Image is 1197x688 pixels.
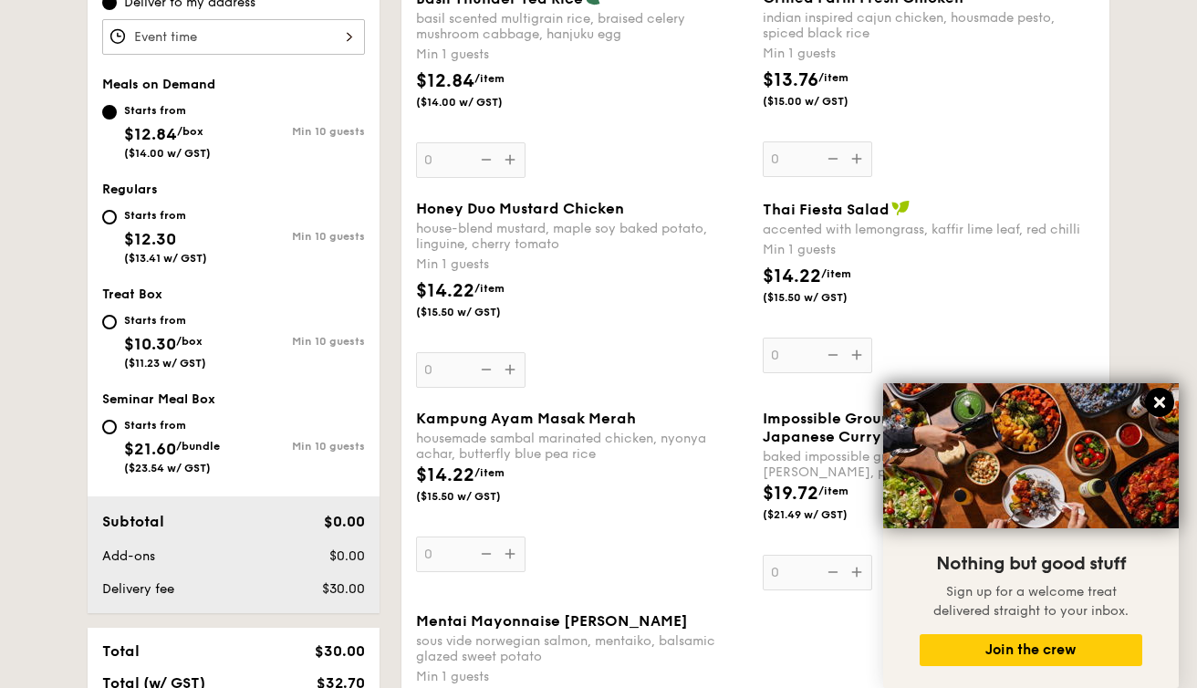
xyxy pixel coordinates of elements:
span: Meals on Demand [102,77,215,92]
span: Mentai Mayonnaise [PERSON_NAME] [416,612,688,630]
span: $10.30 [124,334,176,354]
span: Regulars [102,182,158,197]
div: Min 10 guests [234,440,365,453]
span: $0.00 [329,548,365,564]
span: $14.22 [763,266,821,287]
span: ($11.23 w/ GST) [124,357,206,370]
input: Starts from$10.30/box($11.23 w/ GST)Min 10 guests [102,315,117,329]
input: Starts from$12.30($13.41 w/ GST)Min 10 guests [102,210,117,224]
span: ($15.00 w/ GST) [763,94,887,109]
div: Min 10 guests [234,125,365,138]
span: /item [821,267,851,280]
span: $30.00 [322,581,365,597]
button: Join the crew [920,634,1142,666]
div: indian inspired cajun chicken, housmade pesto, spiced black rice [763,10,1095,41]
input: Event time [102,19,365,55]
span: /bundle [176,440,220,453]
span: /item [474,72,505,85]
span: $13.76 [763,69,818,91]
span: Total [102,642,140,660]
span: /item [818,71,848,84]
span: Add-ons [102,548,155,564]
div: housemade sambal marinated chicken, nyonya achar, butterfly blue pea rice [416,431,748,462]
div: Starts from [124,208,207,223]
span: /item [474,282,505,295]
span: /box [177,125,203,138]
div: Min 1 guests [416,668,748,686]
div: basil scented multigrain rice, braised celery mushroom cabbage, hanjuku egg [416,11,748,42]
span: $12.84 [124,124,177,144]
span: Seminar Meal Box [102,391,215,407]
span: $30.00 [315,642,365,660]
span: Honey Duo Mustard Chicken [416,200,624,217]
span: Subtotal [102,513,164,530]
div: Starts from [124,313,206,328]
div: Min 1 guests [763,45,1095,63]
div: house-blend mustard, maple soy baked potato, linguine, cherry tomato [416,221,748,252]
span: $14.22 [416,464,474,486]
span: /item [818,485,848,497]
button: Close [1145,388,1174,417]
div: Starts from [124,103,211,118]
span: Delivery fee [102,581,174,597]
span: ($13.41 w/ GST) [124,252,207,265]
span: ($14.00 w/ GST) [416,95,540,109]
span: Impossible Ground Beef Hamburg with Japanese Curry [763,410,1046,445]
div: Min 10 guests [234,335,365,348]
span: /item [474,466,505,479]
img: icon-vegan.f8ff3823.svg [891,200,910,216]
span: Treat Box [102,287,162,302]
span: $12.84 [416,70,474,92]
div: Min 1 guests [416,255,748,274]
div: baked impossible ground beef hamburg, japanese [PERSON_NAME], poached okra and carrot [763,449,1095,480]
span: Nothing but good stuff [936,553,1126,575]
span: $21.60 [124,439,176,459]
div: sous vide norwegian salmon, mentaiko, balsamic glazed sweet potato [416,633,748,664]
img: DSC07876-Edit02-Large.jpeg [883,383,1179,528]
input: Starts from$12.84/box($14.00 w/ GST)Min 10 guests [102,105,117,120]
span: ($14.00 w/ GST) [124,147,211,160]
span: $12.30 [124,229,176,249]
span: ($15.50 w/ GST) [416,305,540,319]
span: ($15.50 w/ GST) [416,489,540,504]
span: $0.00 [324,513,365,530]
input: Starts from$21.60/bundle($23.54 w/ GST)Min 10 guests [102,420,117,434]
span: /box [176,335,203,348]
div: Min 1 guests [416,46,748,64]
div: Starts from [124,418,220,433]
span: ($23.54 w/ GST) [124,462,211,474]
div: Min 10 guests [234,230,365,243]
span: $19.72 [763,483,818,505]
div: accented with lemongrass, kaffir lime leaf, red chilli [763,222,1095,237]
span: $14.22 [416,280,474,302]
span: Kampung Ayam Masak Merah [416,410,636,427]
span: Sign up for a welcome treat delivered straight to your inbox. [933,584,1129,619]
span: Thai Fiesta Salad [763,201,890,218]
span: ($21.49 w/ GST) [763,507,887,522]
div: Min 1 guests [763,241,1095,259]
span: ($15.50 w/ GST) [763,290,887,305]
